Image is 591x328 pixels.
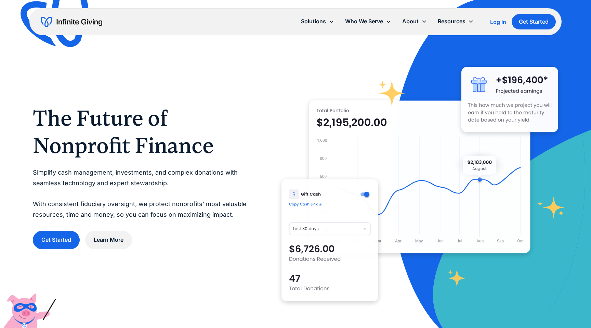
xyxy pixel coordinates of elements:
[490,19,506,25] div: Log In
[402,17,419,26] div: About
[512,14,556,29] a: Get Started
[41,16,102,27] a: home
[432,14,479,29] div: Resources
[490,18,506,26] a: Log In
[281,179,378,301] img: donation software for nonprofits
[301,17,326,26] div: Solutions
[309,100,530,253] img: nonprofit donation platform
[33,104,254,159] h1: The Future of Nonprofit Finance
[397,14,432,29] div: About
[537,197,565,218] img: fundraising star
[33,167,254,220] p: Simplify cash management, investments, and complex donations with seamless technology and expert ...
[340,14,397,29] div: Who We Serve
[85,231,132,249] a: Learn More
[33,231,80,249] a: Get Started
[345,17,383,26] div: Who We Serve
[295,14,340,29] div: Solutions
[438,17,465,26] div: Resources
